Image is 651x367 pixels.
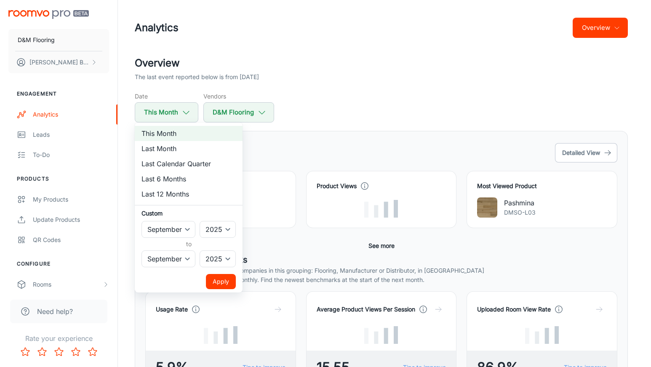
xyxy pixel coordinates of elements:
button: Apply [206,274,236,289]
li: This Month [135,126,243,141]
h6: Custom [141,209,236,218]
li: Last 12 Months [135,186,243,202]
li: Last 6 Months [135,171,243,186]
li: Last Calendar Quarter [135,156,243,171]
li: Last Month [135,141,243,156]
h6: to [143,239,234,249]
